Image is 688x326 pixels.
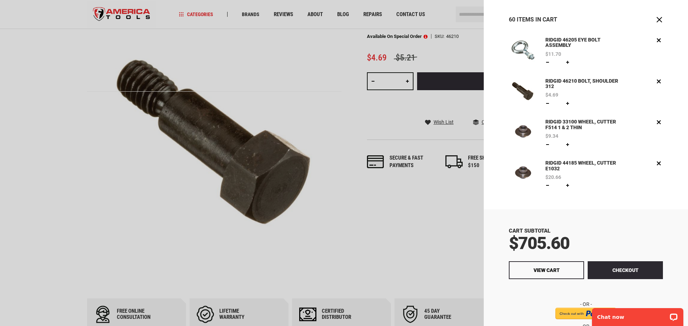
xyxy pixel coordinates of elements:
[509,77,537,108] a: RIDGID 46210 BOLT, SHOULDER 312
[509,159,537,190] a: RIDGID 44185 WHEEL, CUTTER E1032
[534,267,560,273] span: View Cart
[509,16,515,23] span: 60
[509,77,537,105] img: RIDGID 46210 BOLT, SHOULDER 312
[509,36,537,64] img: RIDGID 46205 EYE BOLT ASSEMBLY
[509,118,537,146] img: RIDGID 33100 WHEEL, CUTTER F514 1 & 2 THIN
[545,133,558,138] span: $9.34
[656,16,663,23] button: Close
[544,77,626,91] a: RIDGID 46210 BOLT, SHOULDER 312
[509,36,537,67] a: RIDGID 46205 EYE BOLT ASSEMBLY
[544,36,626,50] a: RIDGID 46205 EYE BOLT ASSEMBLY
[545,175,561,180] span: $20.66
[544,159,626,173] a: RIDGID 44185 WHEEL, CUTTER E1032
[588,261,663,279] button: Checkout
[509,261,584,279] a: View Cart
[545,52,561,57] span: $11.70
[545,92,558,97] span: $4.69
[509,228,550,234] span: Cart Subtotal
[544,118,626,132] a: RIDGID 33100 WHEEL, CUTTER F514 1 & 2 THIN
[587,303,688,326] iframe: LiveChat chat widget
[509,159,537,187] img: RIDGID 44185 WHEEL, CUTTER E1032
[517,16,557,23] span: Items in Cart
[509,233,569,253] span: $705.60
[509,118,537,149] a: RIDGID 33100 WHEEL, CUTTER F514 1 & 2 THIN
